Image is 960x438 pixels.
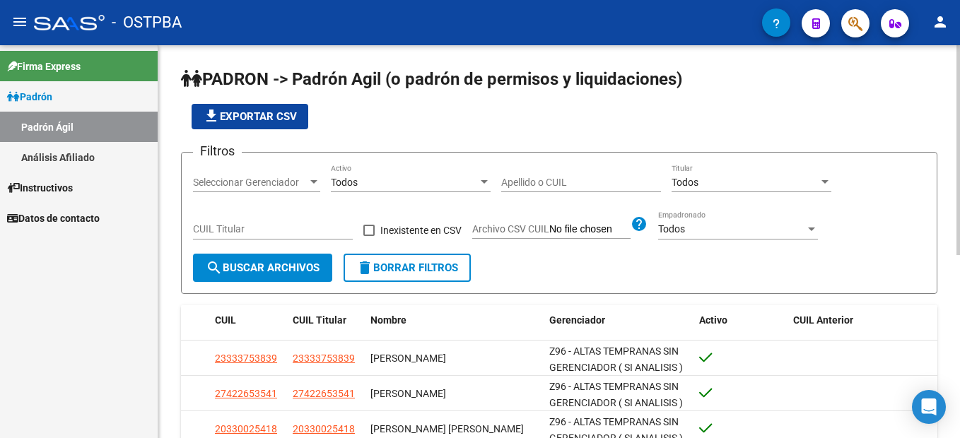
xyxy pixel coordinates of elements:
[206,261,320,274] span: Buscar Archivos
[7,59,81,74] span: Firma Express
[193,254,332,282] button: Buscar Archivos
[356,259,373,276] mat-icon: delete
[699,314,727,326] span: Activo
[344,254,471,282] button: Borrar Filtros
[293,353,355,364] span: 23333753839
[112,7,182,38] span: - OSTPBA
[7,211,100,226] span: Datos de contacto
[472,223,549,235] span: Archivo CSV CUIL
[793,314,853,326] span: CUIL Anterior
[356,261,458,274] span: Borrar Filtros
[293,423,355,434] span: 20330025418
[293,314,346,326] span: CUIL Titular
[206,259,223,276] mat-icon: search
[549,381,683,408] span: Z96 - ALTAS TEMPRANAS SIN GERENCIADOR ( SI ANALISIS )
[331,177,358,188] span: Todos
[672,177,698,188] span: Todos
[365,305,544,336] datatable-header-cell: Nombre
[549,345,683,373] span: Z96 - ALTAS TEMPRANAS SIN GERENCIADOR ( SI ANALISIS )
[287,305,365,336] datatable-header-cell: CUIL Titular
[203,110,297,123] span: Exportar CSV
[631,215,648,232] mat-icon: help
[193,141,242,161] h3: Filtros
[209,305,287,336] datatable-header-cell: CUIL
[370,314,406,326] span: Nombre
[549,223,631,236] input: Archivo CSV CUIL
[370,423,524,434] span: [PERSON_NAME] [PERSON_NAME]
[912,390,946,424] div: Open Intercom Messenger
[370,353,446,364] span: [PERSON_NAME]
[215,314,236,326] span: CUIL
[215,388,277,399] span: 27422653541
[932,13,949,30] mat-icon: person
[549,314,605,326] span: Gerenciador
[11,13,28,30] mat-icon: menu
[693,305,788,336] datatable-header-cell: Activo
[788,305,938,336] datatable-header-cell: CUIL Anterior
[658,223,685,235] span: Todos
[203,107,220,124] mat-icon: file_download
[192,104,308,129] button: Exportar CSV
[215,353,277,364] span: 23333753839
[7,89,52,105] span: Padrón
[370,388,446,399] span: [PERSON_NAME]
[193,177,308,189] span: Seleccionar Gerenciador
[544,305,694,336] datatable-header-cell: Gerenciador
[380,222,462,239] span: Inexistente en CSV
[181,69,682,89] span: PADRON -> Padrón Agil (o padrón de permisos y liquidaciones)
[7,180,73,196] span: Instructivos
[293,388,355,399] span: 27422653541
[215,423,277,434] span: 20330025418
